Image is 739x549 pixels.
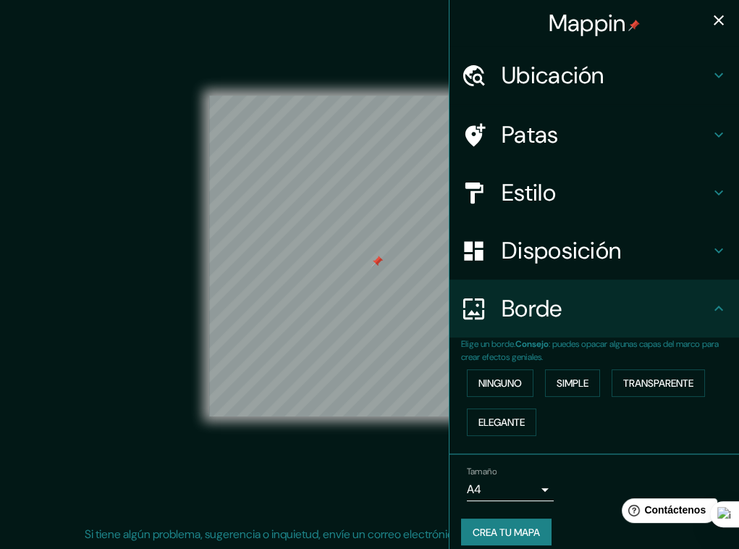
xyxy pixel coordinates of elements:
iframe: Lanzador de widgets de ayuda [610,493,723,533]
font: Crea tu mapa [473,526,540,539]
div: Disposición [449,222,739,280]
font: Transparente [623,377,693,390]
font: : puedes opacar algunas capas del marco para crear efectos geniales. [461,338,719,363]
button: Elegante [467,408,536,436]
font: Simple [557,377,588,390]
canvas: Mapa [209,96,530,416]
font: Disposición [502,235,621,266]
button: Crea tu mapa [461,519,552,546]
button: Ninguno [467,369,533,397]
font: Borde [502,293,562,324]
button: Transparente [612,369,705,397]
font: Tamaño [467,466,497,477]
font: A4 [467,482,481,497]
font: Mappin [549,8,626,38]
div: Patas [449,106,739,164]
font: Estilo [502,177,556,208]
font: Si tiene algún problema, sugerencia o inquietud, envíe un correo electrónico a [85,527,468,542]
div: Estilo [449,164,739,222]
button: Simple [545,369,600,397]
font: Elegante [478,416,525,429]
div: A4 [467,478,554,501]
font: Elige un borde. [461,338,515,350]
font: Ninguno [478,377,522,390]
div: Borde [449,280,739,338]
font: Consejo [515,338,549,350]
font: Patas [502,120,559,150]
font: Ubicación [502,60,604,91]
div: Ubicación [449,46,739,104]
img: pin-icon.png [628,20,640,31]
